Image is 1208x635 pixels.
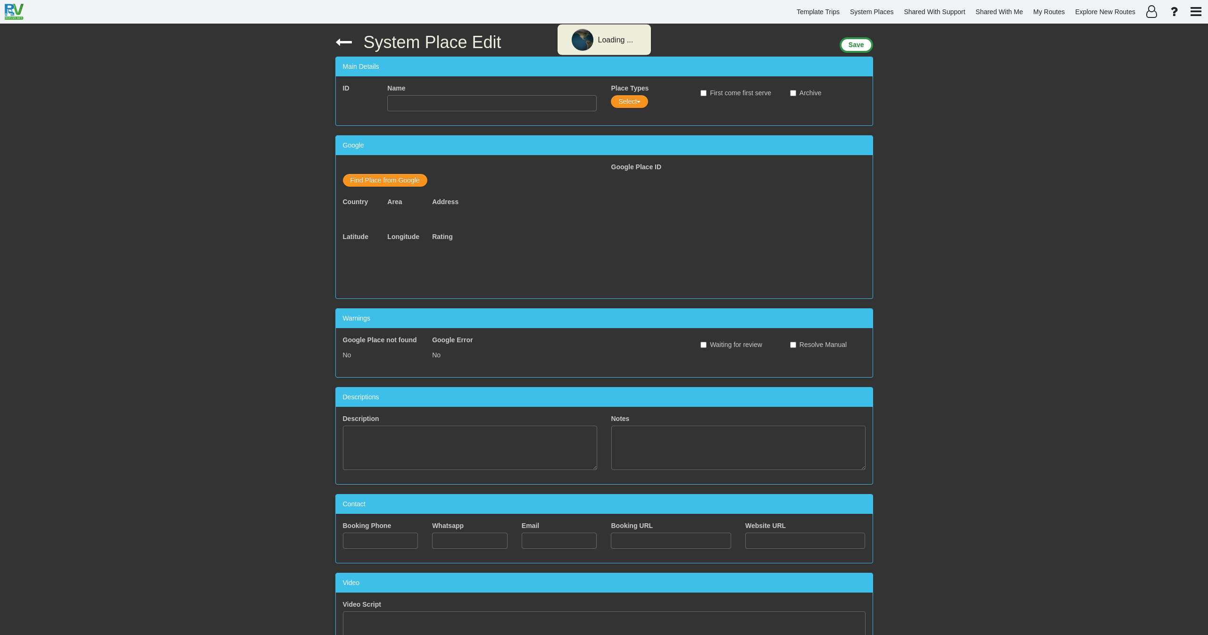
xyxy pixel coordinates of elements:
div: Descriptions [336,388,873,407]
label: Name [387,83,405,93]
span: No [343,351,351,359]
input: First come first serve [700,90,707,96]
span: Save [849,41,864,49]
span: Explore New Routes [1075,8,1135,16]
label: Booking URL [611,521,653,530]
label: Rating [432,232,453,241]
span: System Places [850,8,894,16]
label: Archive [790,88,822,98]
label: Google Place not found [343,335,417,345]
span: Template Trips [797,8,840,16]
label: Place Types [611,83,649,93]
a: Explore New Routes [1071,3,1140,21]
label: Google Place ID [611,162,662,172]
button: Save [840,37,873,53]
a: Template Trips [792,3,844,21]
input: Archive [790,90,796,96]
span: Shared With Me [975,8,1023,16]
label: Whatsapp [432,521,464,530]
button: Select [611,95,648,108]
div: Video [336,573,873,593]
div: Google [336,136,873,155]
button: Find Place from Google [343,174,427,187]
div: Main Details [336,57,873,76]
label: Video Script [343,600,381,609]
span: My Routes [1033,8,1065,16]
label: Notes [611,414,630,423]
label: Resolve Manual [790,340,847,349]
label: Area [387,197,402,206]
a: System Places [846,3,898,21]
a: Shared With Me [971,3,1027,21]
span: System Place Edit [364,33,501,52]
label: Description [343,414,379,423]
div: Contact [336,495,873,514]
label: Booking Phone [343,521,392,530]
input: Waiting for review [700,342,707,348]
span: Shared With Support [904,8,965,16]
label: Waiting for review [700,340,762,349]
div: Warnings [336,309,873,328]
label: Google Error [432,335,473,345]
label: Country [343,197,368,206]
label: Website URL [745,521,786,530]
label: First come first serve [700,88,771,98]
img: RvPlanetLogo.png [5,4,24,20]
label: Longitude [387,232,418,241]
label: ID [343,83,350,93]
label: Latitude [343,232,368,241]
label: Address [432,197,458,206]
div: Loading ... [598,35,633,46]
label: Email [522,521,539,530]
span: No [432,351,441,359]
a: My Routes [1029,3,1069,21]
a: Shared With Support [900,3,969,21]
input: Resolve Manual [790,342,796,348]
